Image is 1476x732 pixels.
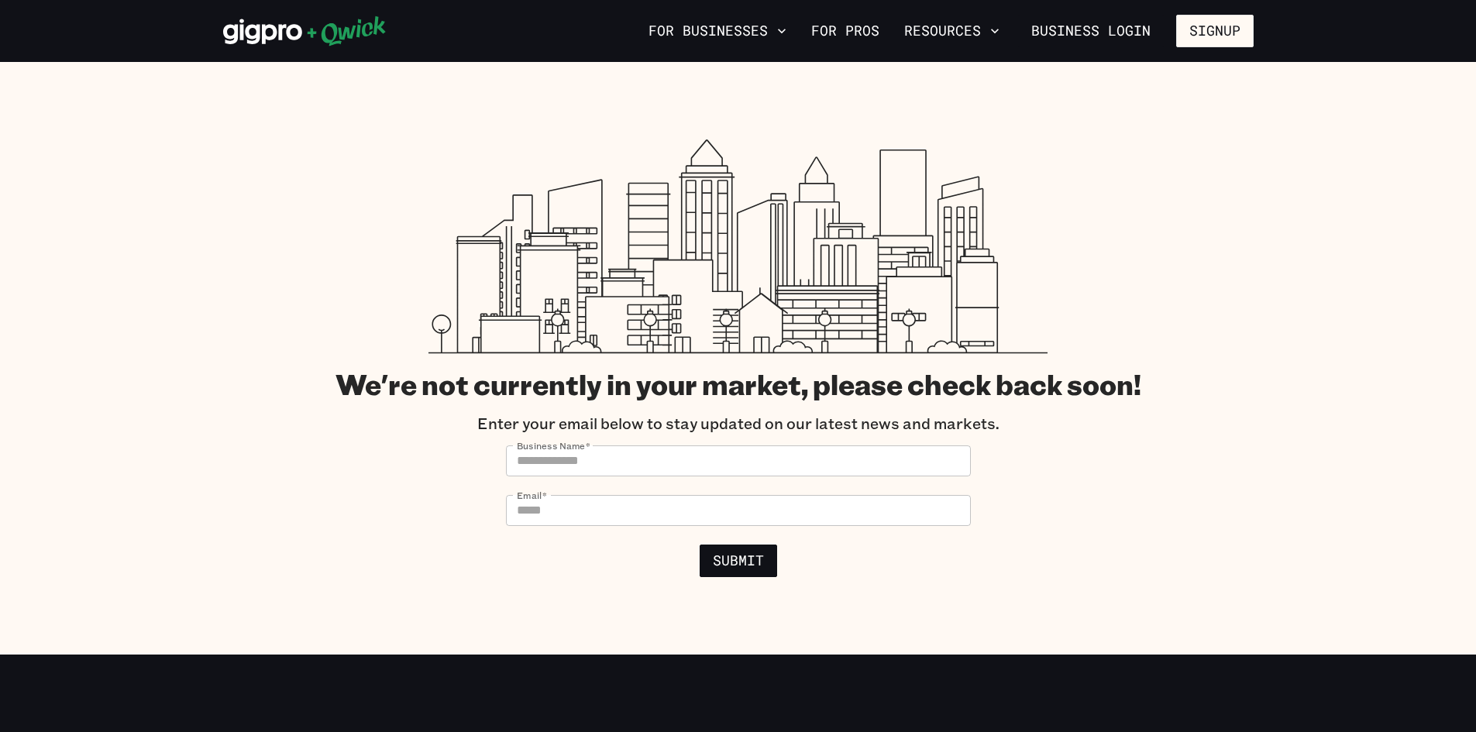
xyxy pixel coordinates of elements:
label: Email [517,488,547,501]
button: Resources [898,18,1006,44]
a: For Pros [805,18,886,44]
p: Enter your email below to stay updated on our latest news and markets. [477,414,999,433]
button: For Businesses [642,18,793,44]
button: Submit [700,545,777,577]
button: Signup [1176,15,1254,47]
a: Business Login [1018,15,1164,47]
span: We're not currently in your market, please check back soon! [335,365,1141,403]
label: Business Name [517,438,590,452]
